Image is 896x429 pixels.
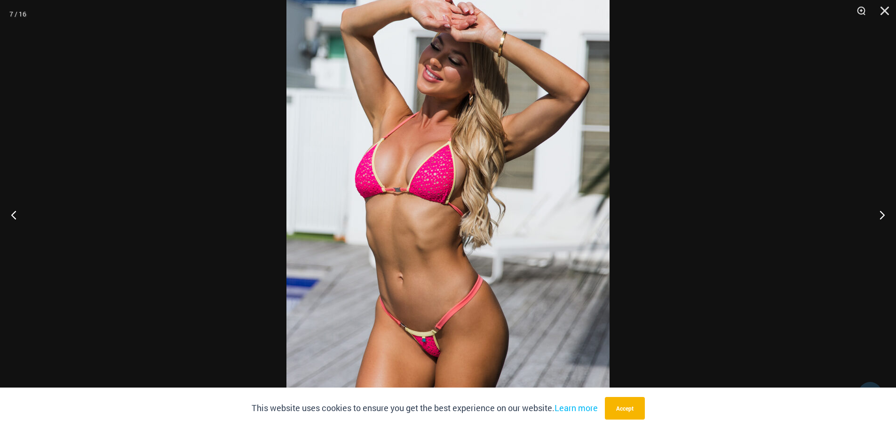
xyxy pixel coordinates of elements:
[861,191,896,238] button: Next
[555,402,598,413] a: Learn more
[9,7,26,21] div: 7 / 16
[252,401,598,415] p: This website uses cookies to ensure you get the best experience on our website.
[605,397,645,420] button: Accept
